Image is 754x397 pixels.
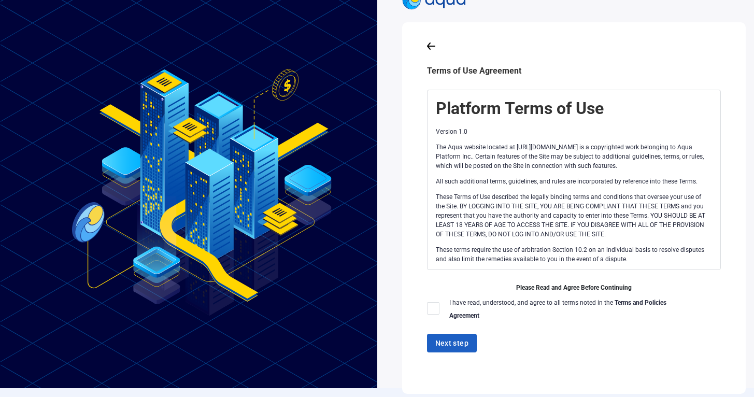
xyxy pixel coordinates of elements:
strong: Terms and Policies Agreement [449,299,666,319]
p: All such additional terms, guidelines, and rules are incorporated by reference into these Terms. [436,177,708,186]
h2: Platform Terms of Use [436,98,708,118]
p: These terms require the use of arbitration Section 10.2 on an individual basis to resolve dispute... [436,245,708,264]
p: These Terms of Use described the legally binding terms and conditions that oversee your use of th... [436,192,708,239]
span: Terms of Use Agreement [427,66,521,76]
p: Version 1.0 [436,127,708,136]
span: I have read, understood, and agree to all terms noted in the [449,299,666,319]
p: The Aqua website located at [URL][DOMAIN_NAME] is a copyrighted work belonging to Aqua Platform I... [436,143,708,171]
span: Please Read and Agree Before Continuing [427,282,721,293]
